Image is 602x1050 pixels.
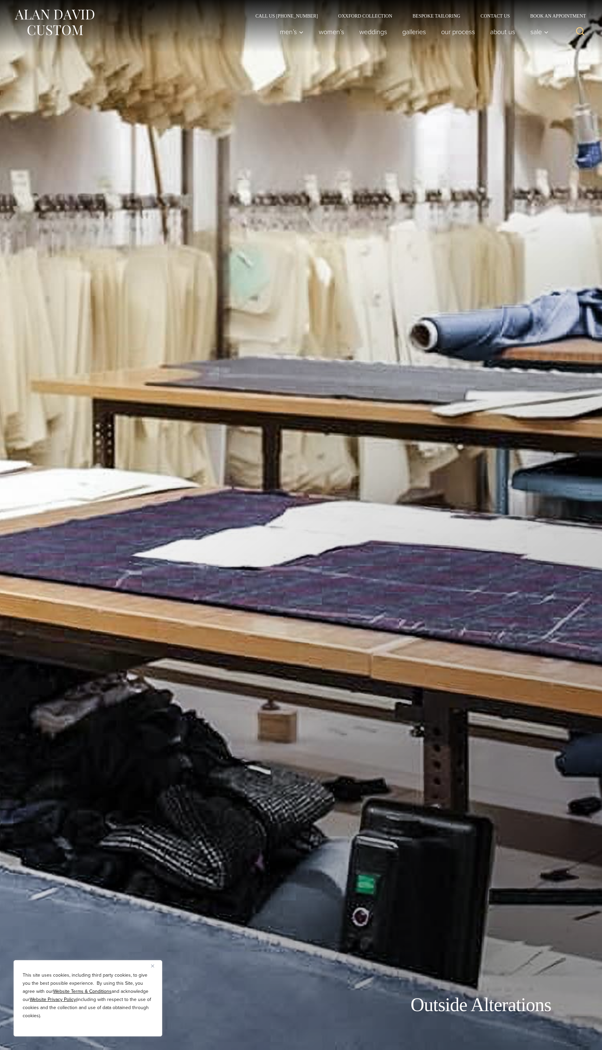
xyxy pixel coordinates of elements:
span: Sale [530,28,549,35]
span: Men’s [280,28,304,35]
img: Alan David Custom [14,7,95,38]
button: View Search Form [572,24,588,40]
a: About Us [482,25,523,39]
nav: Primary Navigation [272,25,552,39]
nav: Secondary Navigation [245,14,588,18]
a: Contact Us [471,14,520,18]
button: Close [151,962,159,970]
a: Galleries [394,25,433,39]
img: Close [151,964,154,968]
a: Call Us [PHONE_NUMBER] [245,14,328,18]
a: Book an Appointment [520,14,588,18]
a: Website Terms & Conditions [53,988,112,995]
a: Oxxford Collection [328,14,402,18]
a: Women’s [311,25,352,39]
a: Our Process [433,25,482,39]
a: Website Privacy Policy [30,996,76,1003]
a: weddings [352,25,394,39]
a: Bespoke Tailoring [402,14,470,18]
h1: Outside Alterations [411,994,551,1016]
p: This site uses cookies, including third party cookies, to give you the best possible experience. ... [23,971,153,1020]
